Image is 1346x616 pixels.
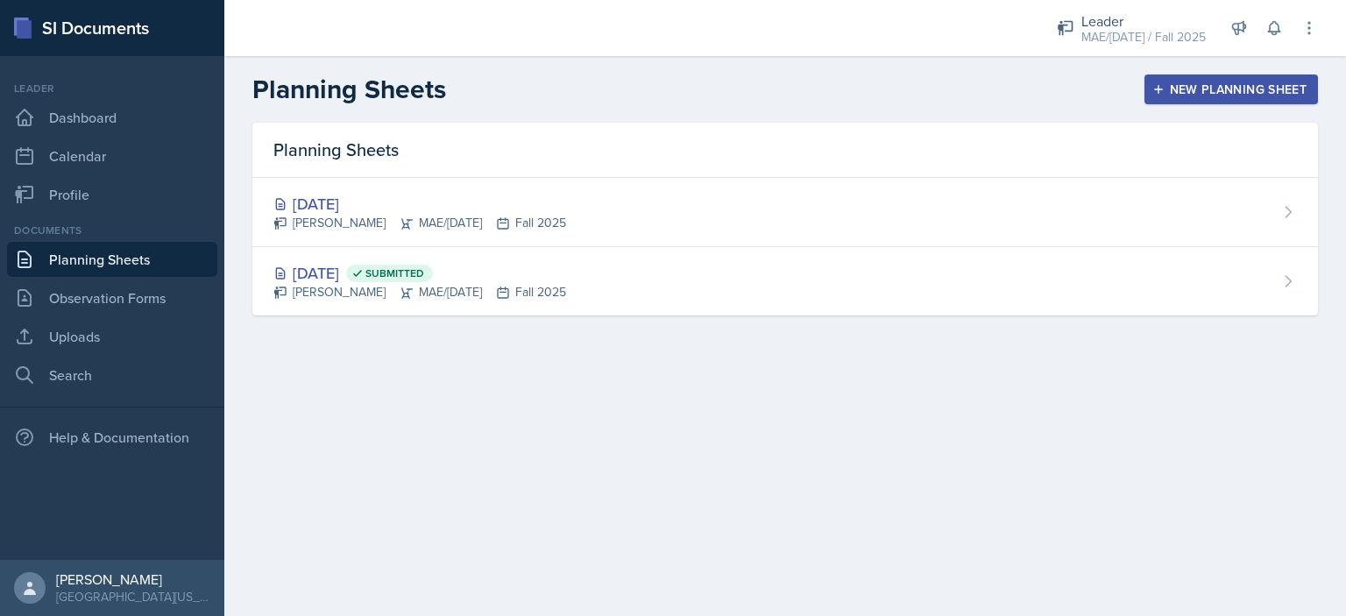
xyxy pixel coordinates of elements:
[7,81,217,96] div: Leader
[1144,74,1318,104] button: New Planning Sheet
[273,283,566,301] div: [PERSON_NAME] MAE/[DATE] Fall 2025
[7,242,217,277] a: Planning Sheets
[1081,28,1206,46] div: MAE/[DATE] / Fall 2025
[7,358,217,393] a: Search
[252,247,1318,315] a: [DATE] Submitted [PERSON_NAME]MAE/[DATE]Fall 2025
[7,138,217,173] a: Calendar
[7,100,217,135] a: Dashboard
[7,280,217,315] a: Observation Forms
[7,223,217,238] div: Documents
[56,588,210,605] div: [GEOGRAPHIC_DATA][US_STATE] in [GEOGRAPHIC_DATA]
[56,570,210,588] div: [PERSON_NAME]
[273,192,566,216] div: [DATE]
[7,420,217,455] div: Help & Documentation
[1081,11,1206,32] div: Leader
[7,319,217,354] a: Uploads
[273,261,566,285] div: [DATE]
[252,123,1318,178] div: Planning Sheets
[252,74,446,105] h2: Planning Sheets
[273,214,566,232] div: [PERSON_NAME] MAE/[DATE] Fall 2025
[365,266,424,280] span: Submitted
[7,177,217,212] a: Profile
[1156,82,1307,96] div: New Planning Sheet
[252,178,1318,247] a: [DATE] [PERSON_NAME]MAE/[DATE]Fall 2025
